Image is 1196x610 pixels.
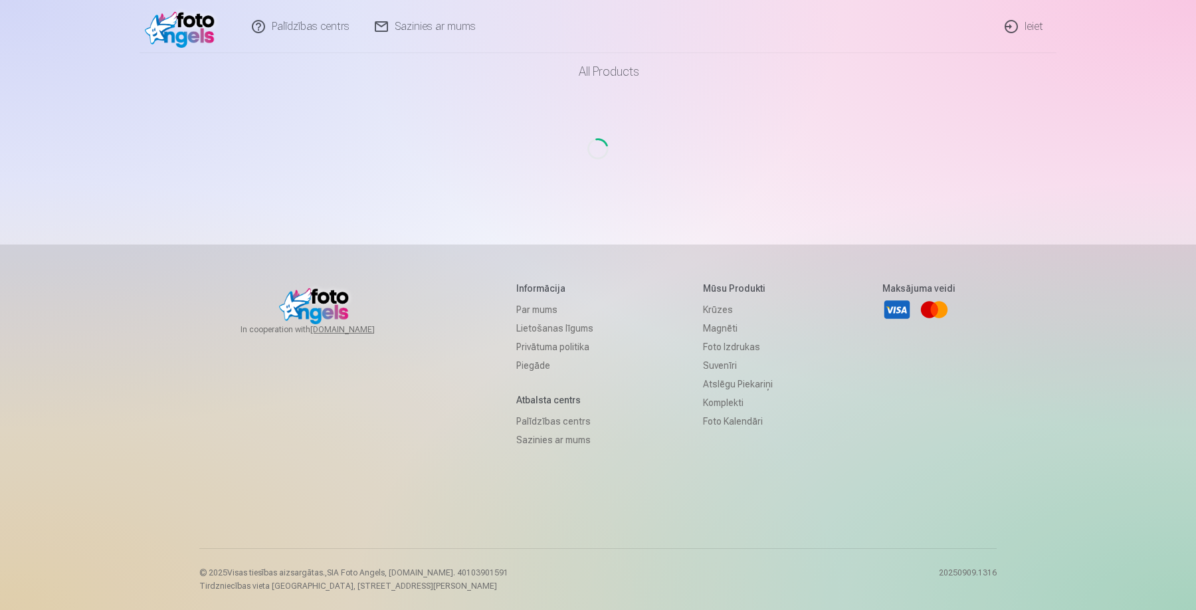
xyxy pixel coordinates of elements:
p: 20250909.1316 [939,567,997,591]
img: /v1 [145,5,221,48]
span: SIA Foto Angels, [DOMAIN_NAME]. 40103901591 [327,568,508,577]
a: Atslēgu piekariņi [703,375,773,393]
p: © 2025 Visas tiesības aizsargātas. , [199,567,508,578]
a: Foto izdrukas [703,338,773,356]
a: Visa [882,295,912,324]
span: In cooperation with [241,324,407,335]
a: Privātuma politika [516,338,593,356]
h5: Atbalsta centrs [516,393,593,407]
a: Suvenīri [703,356,773,375]
a: Sazinies ar mums [516,431,593,449]
h5: Maksājuma veidi [882,282,955,295]
p: Tirdzniecības vieta [GEOGRAPHIC_DATA], [STREET_ADDRESS][PERSON_NAME] [199,581,508,591]
h5: Mūsu produkti [703,282,773,295]
a: Komplekti [703,393,773,412]
a: Magnēti [703,319,773,338]
a: All products [542,53,655,90]
a: Palīdzības centrs [516,412,593,431]
a: Par mums [516,300,593,319]
a: Foto kalendāri [703,412,773,431]
h5: Informācija [516,282,593,295]
a: Mastercard [920,295,949,324]
a: Lietošanas līgums [516,319,593,338]
a: Krūzes [703,300,773,319]
a: [DOMAIN_NAME] [310,324,407,335]
a: Piegāde [516,356,593,375]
